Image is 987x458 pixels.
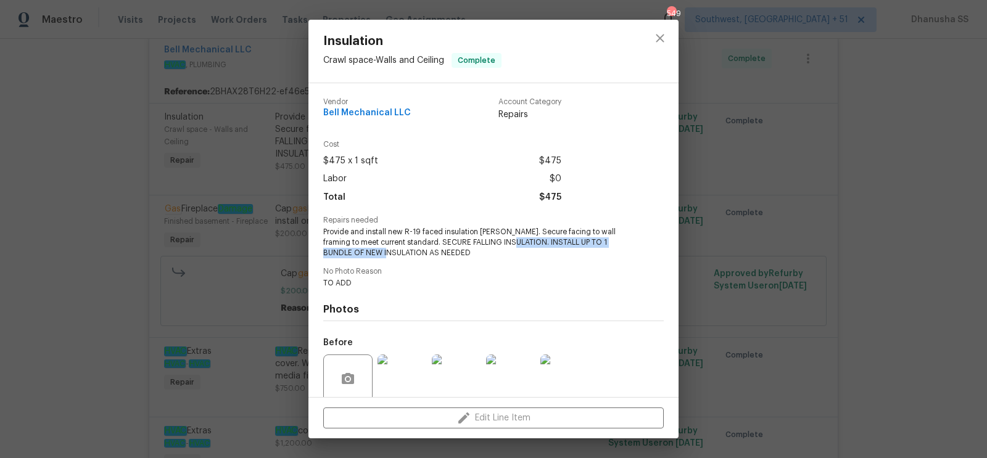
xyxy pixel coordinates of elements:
span: Labor [323,170,347,188]
span: $475 x 1 sqft [323,152,378,170]
span: Provide and install new R-19 faced insulation [PERSON_NAME]. Secure facing to wall framing to mee... [323,227,630,258]
span: Cost [323,141,561,149]
button: close [645,23,675,53]
span: TO ADD [323,278,630,288]
span: Vendor [323,98,411,106]
span: Total [323,189,345,207]
span: $475 [539,189,561,207]
span: Repairs needed [323,216,664,224]
span: Bell Mechanical LLC [323,108,411,118]
span: $475 [539,152,561,170]
h5: Before [323,338,353,347]
span: $0 [550,170,561,188]
span: No Photo Reason [323,268,664,276]
span: Crawl space - Walls and Ceiling [323,56,444,65]
span: Insulation [323,35,502,48]
span: Account Category [498,98,561,106]
h4: Photos [323,303,664,316]
span: Complete [453,54,500,67]
span: Repairs [498,108,561,121]
div: 549 [667,7,675,20]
